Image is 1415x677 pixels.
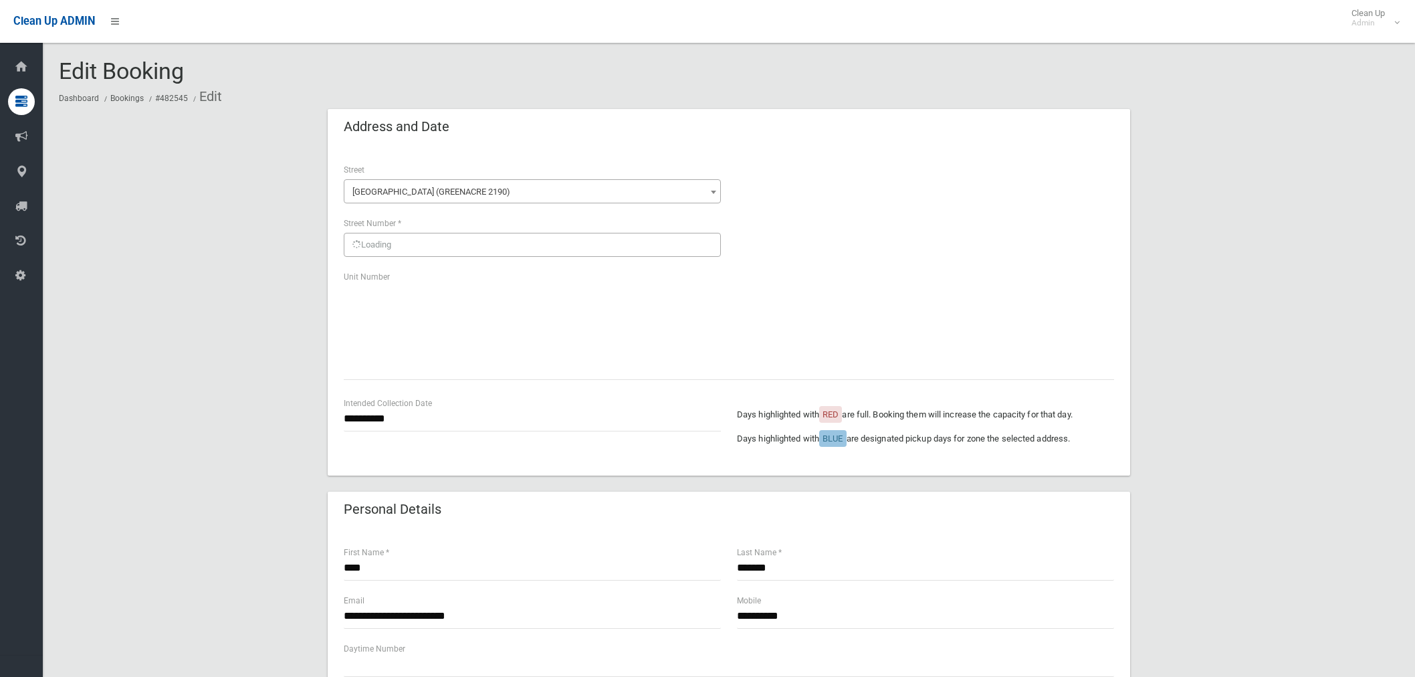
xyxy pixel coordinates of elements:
span: RED [823,409,839,419]
span: Edit Booking [59,58,184,84]
span: Boronia Road (GREENACRE 2190) [347,183,718,201]
span: Clean Up [1345,8,1398,28]
a: Bookings [110,94,144,103]
div: Loading [344,233,721,257]
header: Personal Details [328,496,457,522]
a: Dashboard [59,94,99,103]
header: Address and Date [328,114,465,140]
a: #482545 [155,94,188,103]
span: Clean Up ADMIN [13,15,95,27]
span: Boronia Road (GREENACRE 2190) [344,179,721,203]
span: BLUE [823,433,843,444]
p: Days highlighted with are full. Booking them will increase the capacity for that day. [737,407,1114,423]
li: Edit [190,84,222,109]
small: Admin [1351,18,1385,28]
p: Days highlighted with are designated pickup days for zone the selected address. [737,431,1114,447]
